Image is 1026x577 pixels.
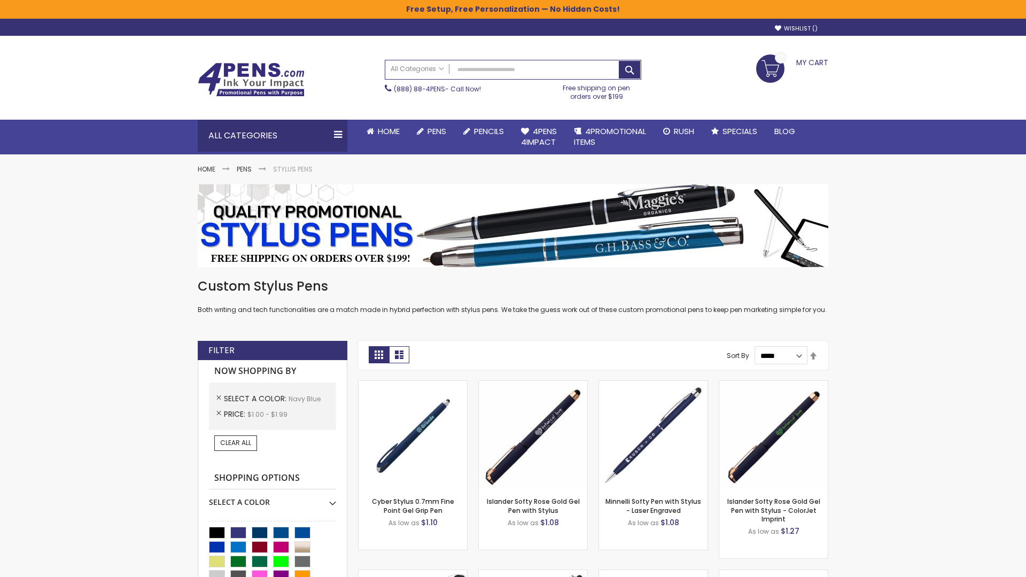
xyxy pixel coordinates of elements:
a: Specials [703,120,766,143]
strong: Filter [208,345,235,356]
span: $1.08 [660,517,679,528]
span: Select A Color [224,393,289,404]
span: Clear All [220,438,251,447]
a: (888) 88-4PENS [394,84,445,93]
span: Home [378,126,400,137]
span: As low as [508,518,539,527]
span: $1.10 [421,517,438,528]
h1: Custom Stylus Pens [198,278,828,295]
div: Free shipping on pen orders over $199 [552,80,642,101]
span: $1.27 [781,526,799,536]
a: Wishlist [775,25,818,33]
img: 4Pens Custom Pens and Promotional Products [198,63,305,97]
a: Blog [766,120,804,143]
span: Pencils [474,126,504,137]
a: Islander Softy Rose Gold Gel Pen with Stylus-Navy Blue [479,380,587,389]
span: As low as [388,518,419,527]
span: 4PROMOTIONAL ITEMS [574,126,646,147]
div: All Categories [198,120,347,152]
strong: Shopping Options [209,467,336,490]
span: - Call Now! [394,84,481,93]
a: Clear All [214,435,257,450]
a: Islander Softy Rose Gold Gel Pen with Stylus - ColorJet Imprint [727,497,820,523]
a: Islander Softy Rose Gold Gel Pen with Stylus [487,497,580,514]
span: Specials [722,126,757,137]
strong: Now Shopping by [209,360,336,383]
a: 4Pens4impact [512,120,565,154]
a: Minnelli Softy Pen with Stylus - Laser Engraved [605,497,701,514]
span: As low as [748,527,779,536]
a: All Categories [385,60,449,78]
a: Cyber Stylus 0.7mm Fine Point Gel Grip Pen-Navy Blue [359,380,467,389]
span: Pens [428,126,446,137]
span: Navy Blue [289,394,321,403]
span: Price [224,409,247,419]
div: Select A Color [209,489,336,508]
a: 4PROMOTIONALITEMS [565,120,655,154]
img: Islander Softy Rose Gold Gel Pen with Stylus - ColorJet Imprint-Navy Blue [719,381,828,489]
a: Home [358,120,408,143]
a: Pens [408,120,455,143]
a: Rush [655,120,703,143]
img: Cyber Stylus 0.7mm Fine Point Gel Grip Pen-Navy Blue [359,381,467,489]
a: Home [198,165,215,174]
label: Sort By [727,351,749,360]
img: Islander Softy Rose Gold Gel Pen with Stylus-Navy Blue [479,381,587,489]
a: Minnelli Softy Pen with Stylus - Laser Engraved-Navy Blue [599,380,708,389]
a: Pens [237,165,252,174]
img: Minnelli Softy Pen with Stylus - Laser Engraved-Navy Blue [599,381,708,489]
strong: Stylus Pens [273,165,313,174]
a: Cyber Stylus 0.7mm Fine Point Gel Grip Pen [372,497,454,514]
span: Blog [774,126,795,137]
span: $1.08 [540,517,559,528]
span: All Categories [391,65,444,73]
a: Islander Softy Rose Gold Gel Pen with Stylus - ColorJet Imprint-Navy Blue [719,380,828,389]
span: Rush [674,126,694,137]
div: Both writing and tech functionalities are a match made in hybrid perfection with stylus pens. We ... [198,278,828,315]
a: Pencils [455,120,512,143]
strong: Grid [369,346,389,363]
span: $1.00 - $1.99 [247,410,287,419]
span: 4Pens 4impact [521,126,557,147]
span: As low as [628,518,659,527]
img: Stylus Pens [198,184,828,267]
